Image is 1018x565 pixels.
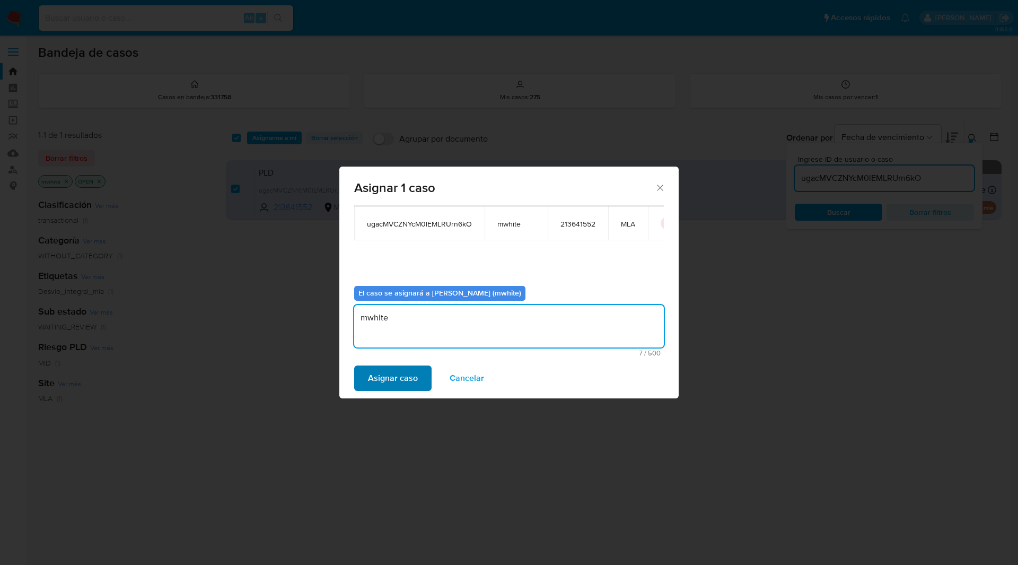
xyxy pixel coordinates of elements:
b: El caso se asignará a [PERSON_NAME] (mwhite) [358,288,521,298]
span: Asignar 1 caso [354,181,655,194]
button: Asignar caso [354,366,432,391]
span: mwhite [497,219,535,229]
span: Máximo 500 caracteres [357,350,661,357]
button: Cerrar ventana [655,182,664,192]
span: ugacMVCZNYcM0lEMLRUrn6kO [367,219,472,229]
span: Cancelar [450,367,484,390]
textarea: mwhite [354,305,664,347]
span: Asignar caso [368,367,418,390]
span: MLA [621,219,635,229]
div: assign-modal [339,167,679,398]
button: Cancelar [436,366,498,391]
span: 213641552 [560,219,595,229]
button: icon-button [661,217,673,230]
